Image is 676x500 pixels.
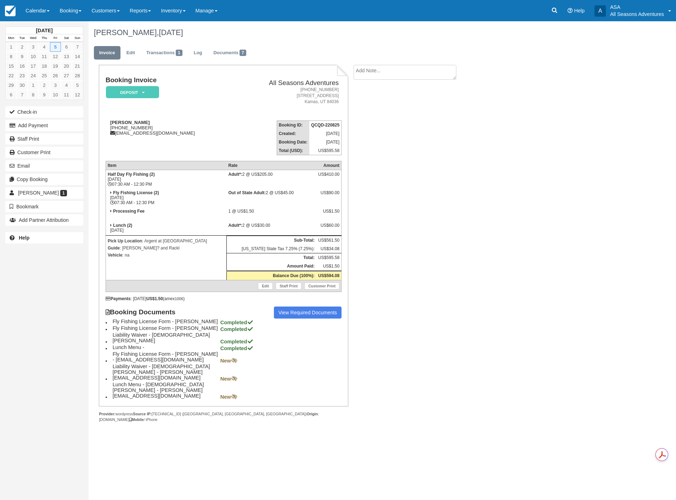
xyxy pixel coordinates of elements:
strong: Origin [307,412,318,416]
span: Lunch Menu - [DEMOGRAPHIC_DATA][PERSON_NAME] - [PERSON_NAME][EMAIL_ADDRESS][DOMAIN_NAME] [113,382,219,399]
th: Sun [72,34,83,42]
small: 1006 [175,297,183,301]
a: 21 [72,61,83,71]
a: Staff Print [276,282,302,290]
button: Add Payment [5,120,83,131]
th: Amount Paid: [227,262,317,271]
a: 8 [28,90,39,100]
a: 12 [72,90,83,100]
strong: Fly Fishing License (2) [113,190,159,195]
h1: Booking Invoice [106,77,233,84]
p: ASA [610,4,664,11]
strong: Completed [220,339,254,344]
a: 10 [28,52,39,61]
td: US$595.58 [316,253,342,262]
strong: US$594.08 [318,273,339,278]
a: 11 [39,52,50,61]
h1: [PERSON_NAME], [94,28,590,37]
strong: Booking Documents [106,308,182,316]
span: 7 [240,50,246,56]
th: Fri [50,34,61,42]
th: Tue [17,34,28,42]
a: 17 [28,61,39,71]
strong: Completed [220,326,254,332]
td: 2 @ US$45.00 [227,189,317,207]
a: 13 [61,52,72,61]
h2: All Seasons Adventures [236,79,339,87]
strong: [DATE] [36,28,52,33]
strong: [PERSON_NAME] [110,120,150,125]
a: 5 [72,80,83,90]
a: Deposit [106,86,157,99]
span: [PERSON_NAME] [18,190,59,196]
td: US$1.50 [316,262,342,271]
td: [DATE] [309,129,342,138]
span: Fly Fishing License Form - [PERSON_NAME] [113,319,219,324]
span: 1 [60,190,67,196]
a: 29 [6,80,17,90]
a: Transactions1 [141,46,188,60]
th: Mon [6,34,17,42]
a: View Required Documents [274,307,342,319]
td: 2 @ US$30.00 [227,221,317,236]
a: 28 [72,71,83,80]
button: Add Partner Attribution [5,214,83,226]
th: Created: [277,129,309,138]
a: 1 [28,80,39,90]
a: Edit [258,282,273,290]
a: 3 [50,80,61,90]
a: 25 [39,71,50,80]
button: Bookmark [5,201,83,212]
a: 14 [72,52,83,61]
th: Sat [61,34,72,42]
i: Help [568,8,573,13]
strong: Completed [220,320,254,325]
div: US$410.00 [318,172,339,182]
th: Balance Due (100%): [227,271,317,280]
strong: Source IP: [133,412,152,416]
a: [PERSON_NAME] 1 [5,187,83,198]
div: US$1.50 [318,209,339,219]
th: Wed [28,34,39,42]
th: Booking ID: [277,121,309,130]
th: Sub-Total: [227,236,317,245]
a: 4 [61,80,72,90]
strong: New [220,358,237,364]
a: 10 [50,90,61,100]
a: 2 [39,80,50,90]
a: 8 [6,52,17,61]
a: 27 [61,71,72,80]
strong: Vehicle [108,253,122,258]
th: Thu [39,34,50,42]
strong: New [220,394,237,400]
span: 1 [176,50,182,56]
a: 16 [17,61,28,71]
p: : na [108,252,225,259]
a: 5 [50,42,61,52]
strong: New [220,376,237,382]
button: Copy Booking [5,174,83,185]
td: [DATE] [106,221,226,236]
strong: Lunch (2) [113,223,132,228]
address: [PHONE_NUMBER] [STREET_ADDRESS] Kamas, UT 84036 [236,87,339,105]
span: Fly Fishing License Form - [PERSON_NAME] [113,325,219,331]
a: 12 [50,52,61,61]
div: US$90.00 [318,190,339,201]
th: Booking Date: [277,138,309,146]
p: : [PERSON_NAME]? and Rackl [108,245,225,252]
strong: Payments [106,296,131,301]
a: Log [188,46,208,60]
span: Help [574,8,585,13]
th: Item [106,161,226,170]
td: US$561.50 [316,236,342,245]
a: 9 [17,52,28,61]
strong: Completed [220,345,254,351]
a: 18 [39,61,50,71]
th: Total: [227,253,317,262]
a: 22 [6,71,17,80]
a: 2 [17,42,28,52]
div: : [DATE] (amex ) [106,296,342,301]
a: Customer Print [304,282,339,290]
strong: Provider: [99,412,116,416]
strong: Out of State Adult [229,190,266,195]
